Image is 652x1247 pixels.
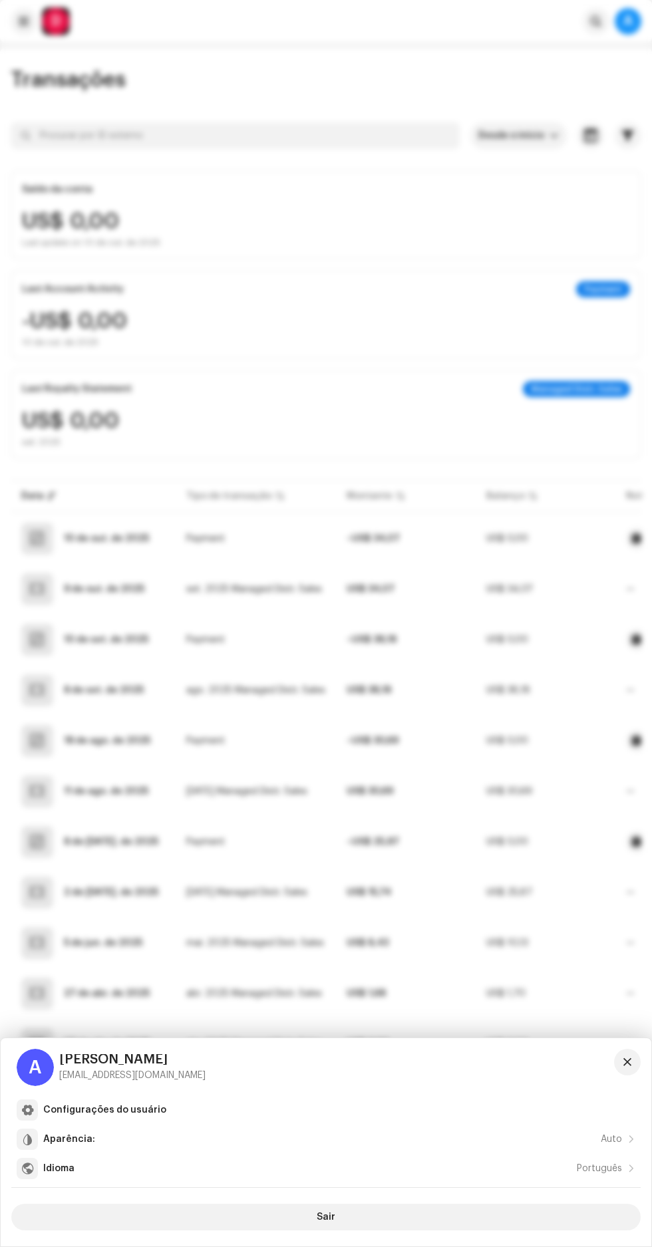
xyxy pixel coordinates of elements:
div: [PERSON_NAME] [59,1054,206,1065]
div: Configurações do usuário [43,1105,166,1115]
re-m-nav-item: Aparência: [11,1126,641,1153]
div: A [17,1049,54,1086]
div: Português [577,1163,622,1174]
re-m-nav-item: Idioma [11,1155,641,1182]
span: Sair [317,1204,335,1230]
div: Auto [601,1134,622,1145]
div: Idioma [43,1163,75,1174]
div: Aparência: [43,1134,95,1145]
button: Sair [11,1204,641,1230]
re-m-nav-item: Configurações do usuário [11,1097,641,1123]
div: [EMAIL_ADDRESS][DOMAIN_NAME] [59,1070,206,1081]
